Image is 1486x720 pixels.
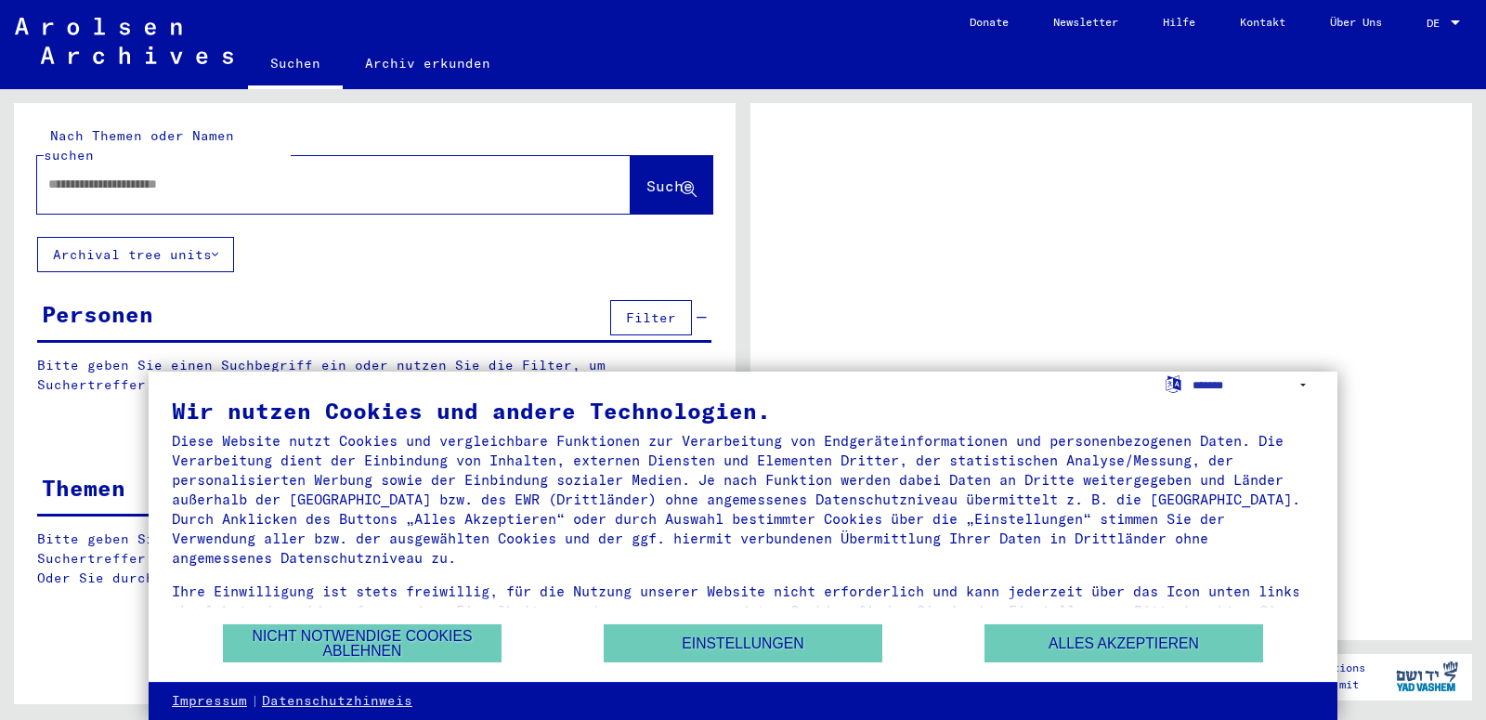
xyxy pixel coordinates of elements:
[1164,374,1183,392] label: Sprache auswählen
[172,582,1314,640] div: Ihre Einwilligung ist stets freiwillig, für die Nutzung unserer Website nicht erforderlich und ka...
[37,356,711,395] p: Bitte geben Sie einen Suchbegriff ein oder nutzen Sie die Filter, um Suchertreffer zu erhalten.
[172,692,247,711] a: Impressum
[248,41,343,89] a: Suchen
[44,127,234,164] mat-label: Nach Themen oder Namen suchen
[15,18,233,64] img: Arolsen_neg.svg
[42,297,153,331] div: Personen
[172,431,1314,568] div: Diese Website nutzt Cookies und vergleichbare Funktionen zur Verarbeitung von Endgeräteinformatio...
[984,624,1263,662] button: Alles akzeptieren
[1427,17,1447,30] span: DE
[626,309,676,326] span: Filter
[42,471,125,504] div: Themen
[223,624,502,662] button: Nicht notwendige Cookies ablehnen
[604,624,882,662] button: Einstellungen
[262,692,412,711] a: Datenschutzhinweis
[37,530,712,588] p: Bitte geben Sie einen Suchbegriff ein oder nutzen Sie die Filter, um Suchertreffer zu erhalten. O...
[631,156,712,214] button: Suche
[1193,372,1314,399] select: Sprache auswählen
[646,177,693,195] span: Suche
[1392,653,1462,700] img: yv_logo.png
[343,41,513,85] a: Archiv erkunden
[37,237,234,272] button: Archival tree units
[172,399,1314,422] div: Wir nutzen Cookies und andere Technologien.
[610,300,692,335] button: Filter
